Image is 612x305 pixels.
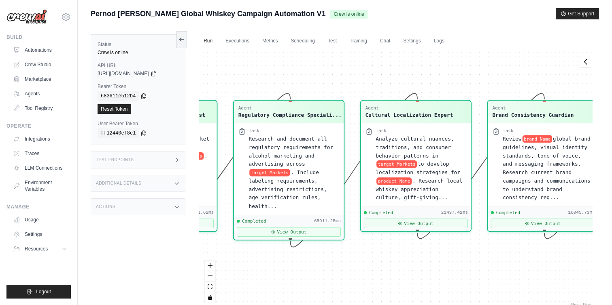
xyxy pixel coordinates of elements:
button: zoom in [205,261,215,271]
g: Edge from 8e10fd216e139b587a7659a9fba507d5 to 28df1332216a1541b82c71ff75a354a9 [417,93,544,238]
a: Traces [10,147,71,160]
a: Reset Token [98,104,131,114]
img: Logo [6,9,47,25]
div: Agent [238,105,342,111]
a: Usage [10,213,71,226]
span: target Markets [376,160,417,168]
button: Get Support [556,8,599,19]
a: Metrics [257,33,283,50]
div: Operate [6,123,71,129]
div: AgentCultural Localization ExpertTaskAnalyze cultural nuances, traditions, and consumer behavior ... [360,100,472,232]
iframe: Chat Widget [572,266,612,305]
span: . Include labeling requirements, advertising restrictions, age verification rules, health... [249,169,327,209]
a: Automations [10,44,71,57]
code: ff12440ef8e1 [98,128,139,138]
div: Regulatory Compliance Specialist [238,111,342,118]
div: Cultural Localization Expert [365,111,453,118]
div: Agent [493,105,574,111]
div: AgentBrand Consistency GuardianTaskReviewbrand Nameglobal brand guidelines, visual identity stand... [487,100,599,232]
label: Status [98,41,178,48]
code: 683611e512b4 [98,91,139,101]
a: LLM Connections [10,162,71,175]
button: Resources [10,242,71,255]
button: View Output [491,219,595,228]
span: global brand guidelines, visual identity standards, tone of voice, and messaging frameworks. Rese... [503,136,591,201]
div: AgentRegulatory Compliance Speciali...TaskResearch and document all regulatory requirements for a... [233,100,344,241]
button: toggle interactivity [205,292,215,303]
button: zoom out [205,271,215,282]
div: Build [6,34,71,40]
div: 16045.73ms [568,210,595,216]
div: Analyze cultural nuances, traditions, and consumer behavior patterns in {target Markets} to devel... [376,135,466,202]
a: Crew Studio [10,58,71,71]
span: to develop localization strategies for [376,161,460,175]
div: Agent [365,105,453,111]
a: Tool Registry [10,102,71,115]
div: Review {brand Name} global brand guidelines, visual identity standards, tone of voice, and messag... [503,135,593,202]
a: Marketplace [10,73,71,86]
span: [URL][DOMAIN_NAME] [98,70,149,77]
div: Brand Consistency Guardian [493,111,574,118]
div: 65911.25ms [314,218,341,224]
span: target Markets [249,169,290,176]
span: Completed [369,210,393,216]
a: Test [323,33,342,50]
span: . Research local whiskey appreciation culture, gift-giving... [376,178,462,200]
h3: Test Endpoints [96,158,134,162]
div: Task [503,128,514,134]
span: Resources [25,246,48,252]
span: Crew is online [330,10,367,19]
h3: Actions [96,204,115,209]
a: Settings [10,228,71,241]
button: View Output [364,219,468,228]
button: View Output [237,227,341,237]
div: 21791.62ms [187,210,214,216]
a: Logs [429,33,449,50]
span: Review [503,136,521,142]
h3: Additional Details [96,181,141,186]
span: Completed [496,210,521,216]
a: Chat [375,33,395,50]
div: React Flow controls [205,261,215,303]
a: Run [199,33,217,50]
span: Pernod [PERSON_NAME] Global Whiskey Campaign Automation V1 [91,8,325,19]
a: Integrations [10,133,71,145]
label: Bearer Token [98,83,178,90]
a: Scheduling [286,33,320,50]
label: User Bearer Token [98,120,178,127]
div: Task [376,128,387,134]
span: Research and document all regulatory requirements for alcohol marketing and advertising across [249,136,334,167]
div: 21437.42ms [441,210,468,216]
div: Task [249,128,260,134]
div: Research and document all regulatory requirements for alcohol marketing and advertising across {t... [249,135,340,210]
a: Executions [221,33,254,50]
a: Environment Variables [10,176,71,196]
g: Edge from 2dc52a5efcc1d59d31117b80e441febf to 3c1f4fc85c62277f19afe55de5adef11 [164,93,291,238]
span: Completed [242,218,266,224]
div: Manage [6,204,71,210]
div: Crew is online [98,49,178,56]
g: Edge from 3c1f4fc85c62277f19afe55de5adef11 to 8e10fd216e139b587a7659a9fba507d5 [290,93,417,247]
button: fit view [205,282,215,292]
a: Settings [398,33,425,50]
label: API URL [98,62,178,69]
span: Logout [36,288,51,295]
span: Analyze cultural nuances, traditions, and consumer behavior patterns in [376,136,454,158]
button: Logout [6,285,71,299]
span: product Name [376,177,412,185]
a: Agents [10,87,71,100]
span: brand Name [523,135,552,143]
a: Training [345,33,372,50]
